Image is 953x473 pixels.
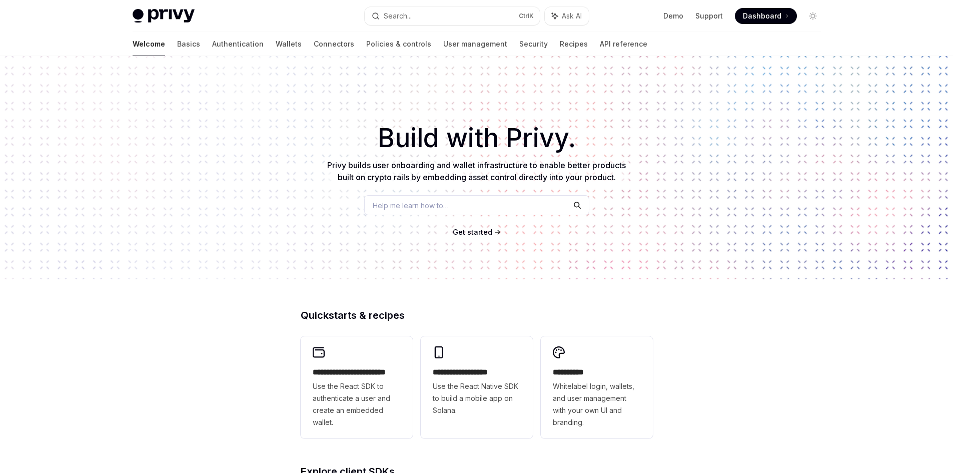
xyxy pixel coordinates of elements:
[663,11,683,21] a: Demo
[421,336,533,438] a: **** **** **** ***Use the React Native SDK to build a mobile app on Solana.
[695,11,723,21] a: Support
[276,32,302,56] a: Wallets
[519,32,548,56] a: Security
[600,32,647,56] a: API reference
[433,380,521,416] span: Use the React Native SDK to build a mobile app on Solana.
[212,32,264,56] a: Authentication
[373,200,449,211] span: Help me learn how to…
[133,9,195,23] img: light logo
[133,32,165,56] a: Welcome
[735,8,797,24] a: Dashboard
[541,336,653,438] a: **** *****Whitelabel login, wallets, and user management with your own UI and branding.
[378,129,576,147] span: Build with Privy.
[314,32,354,56] a: Connectors
[560,32,588,56] a: Recipes
[743,11,781,21] span: Dashboard
[453,228,492,236] span: Get started
[805,8,821,24] button: Toggle dark mode
[366,32,431,56] a: Policies & controls
[384,10,412,22] div: Search...
[453,227,492,237] a: Get started
[301,310,405,320] span: Quickstarts & recipes
[545,7,589,25] button: Ask AI
[519,12,534,20] span: Ctrl K
[177,32,200,56] a: Basics
[327,160,626,182] span: Privy builds user onboarding and wallet infrastructure to enable better products built on crypto ...
[313,380,401,428] span: Use the React SDK to authenticate a user and create an embedded wallet.
[553,380,641,428] span: Whitelabel login, wallets, and user management with your own UI and branding.
[562,11,582,21] span: Ask AI
[443,32,507,56] a: User management
[365,7,540,25] button: Search...CtrlK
